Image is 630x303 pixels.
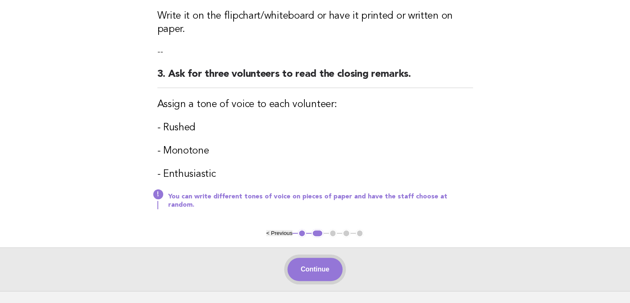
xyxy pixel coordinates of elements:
button: 1 [298,229,306,237]
h3: - Monotone [157,144,473,158]
p: You can write different tones of voice on pieces of paper and have the staff choose at random. [168,193,473,209]
p: -- [157,46,473,58]
h3: - Enthusiastic [157,168,473,181]
h3: - Rushed [157,121,473,134]
h3: Write it on the flipchart/whiteboard or have it printed or written on paper. [157,10,473,36]
button: < Previous [266,230,292,236]
button: Continue [287,258,343,281]
button: 2 [311,229,323,237]
h2: 3. Ask for three volunteers to read the closing remarks. [157,68,473,88]
h3: Assign a tone of voice to each volunteer: [157,98,473,111]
